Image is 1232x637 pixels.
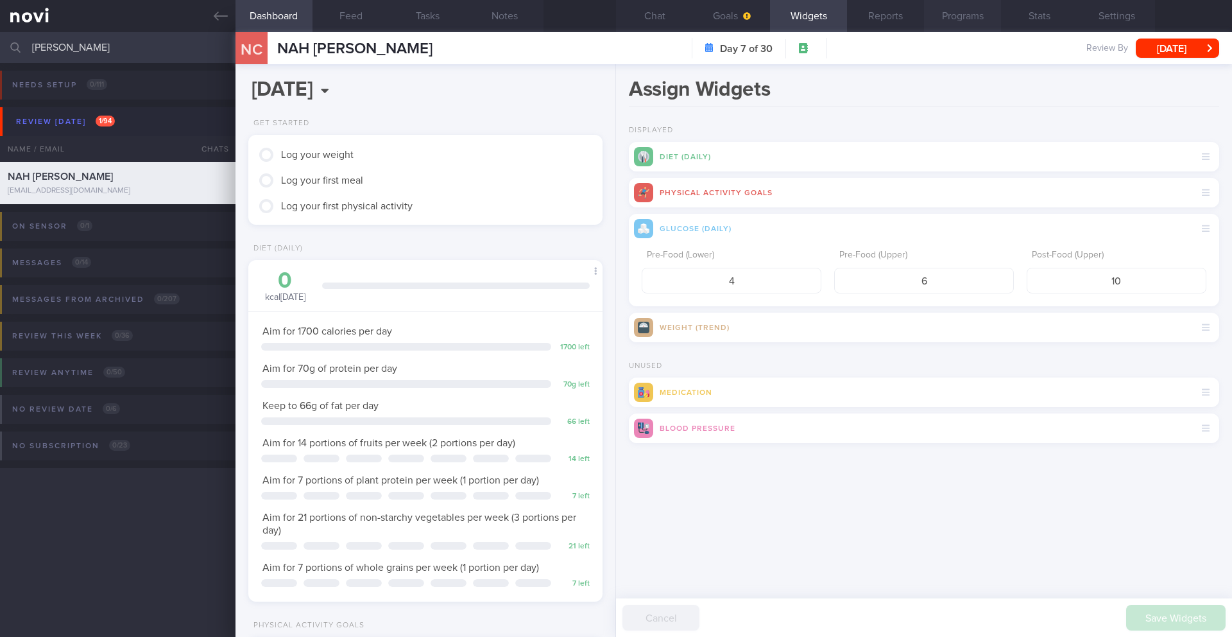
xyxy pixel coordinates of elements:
label: Post-Food (Upper) [1032,250,1201,261]
span: Aim for 7 portions of plant protein per week (1 portion per day) [262,475,539,485]
span: 0 / 23 [109,440,130,451]
span: 0 / 207 [154,293,180,304]
span: Aim for 70g of protein per day [262,363,397,374]
span: 0 / 36 [112,330,133,341]
div: Messages from Archived [9,291,183,308]
span: 0 / 6 [103,403,120,414]
div: Medication [629,378,1219,407]
h2: Unused [629,362,1219,371]
div: 14 left [558,455,590,464]
div: 70 g left [558,380,590,390]
div: Blood Pressure [629,414,1219,443]
span: Aim for 1700 calories per day [262,326,392,336]
div: 7 left [558,579,590,589]
div: Review [DATE] [13,113,118,130]
span: Aim for 21 portions of non-starchy vegetables per week (3 portions per day) [262,512,576,536]
input: 6.0 [834,268,1014,293]
div: Glucose (Daily) [629,214,1219,243]
div: 7 left [558,492,590,502]
div: Physical Activity Goals [248,621,364,631]
div: No review date [9,401,123,418]
span: 0 / 111 [87,79,107,90]
span: Keep to 66g of fat per day [262,401,379,411]
div: Messages [9,254,94,272]
div: Needs setup [9,76,110,94]
div: Weight (Trend) [629,313,1219,342]
span: NAH [PERSON_NAME] [8,171,113,182]
span: 0 / 50 [103,367,125,378]
div: Physical Activity Goals [629,178,1219,207]
div: Review this week [9,327,136,345]
label: Pre-Food (Upper) [839,250,1009,261]
span: NAH [PERSON_NAME] [277,41,432,57]
div: Review anytime [9,364,128,381]
div: 1700 left [558,343,590,353]
span: 1 / 94 [96,116,115,127]
h2: Displayed [629,126,1219,135]
div: kcal [DATE] [261,270,309,304]
div: Chats [184,136,235,162]
div: NC [227,24,275,74]
div: Get Started [248,119,309,128]
h1: Assign Widgets [629,77,1219,107]
span: 0 / 1 [77,220,92,231]
span: Review By [1086,43,1128,55]
div: 0 [261,270,309,292]
div: Diet (Daily) [248,244,303,254]
div: Diet (Daily) [629,142,1219,171]
span: Aim for 14 portions of fruits per week (2 portions per day) [262,438,515,448]
button: [DATE] [1136,39,1219,58]
strong: Day 7 of 30 [720,42,773,55]
span: Aim for 7 portions of whole grains per week (1 portion per day) [262,563,539,573]
span: 0 / 14 [72,257,91,268]
div: 66 left [558,417,590,427]
div: [EMAIL_ADDRESS][DOMAIN_NAME] [8,186,228,196]
div: 21 left [558,542,590,552]
div: No subscription [9,437,133,455]
input: 4.0 [642,268,821,293]
input: 9.0 [1027,268,1206,293]
label: Pre-Food (Lower) [647,250,816,261]
div: On sensor [9,218,96,235]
